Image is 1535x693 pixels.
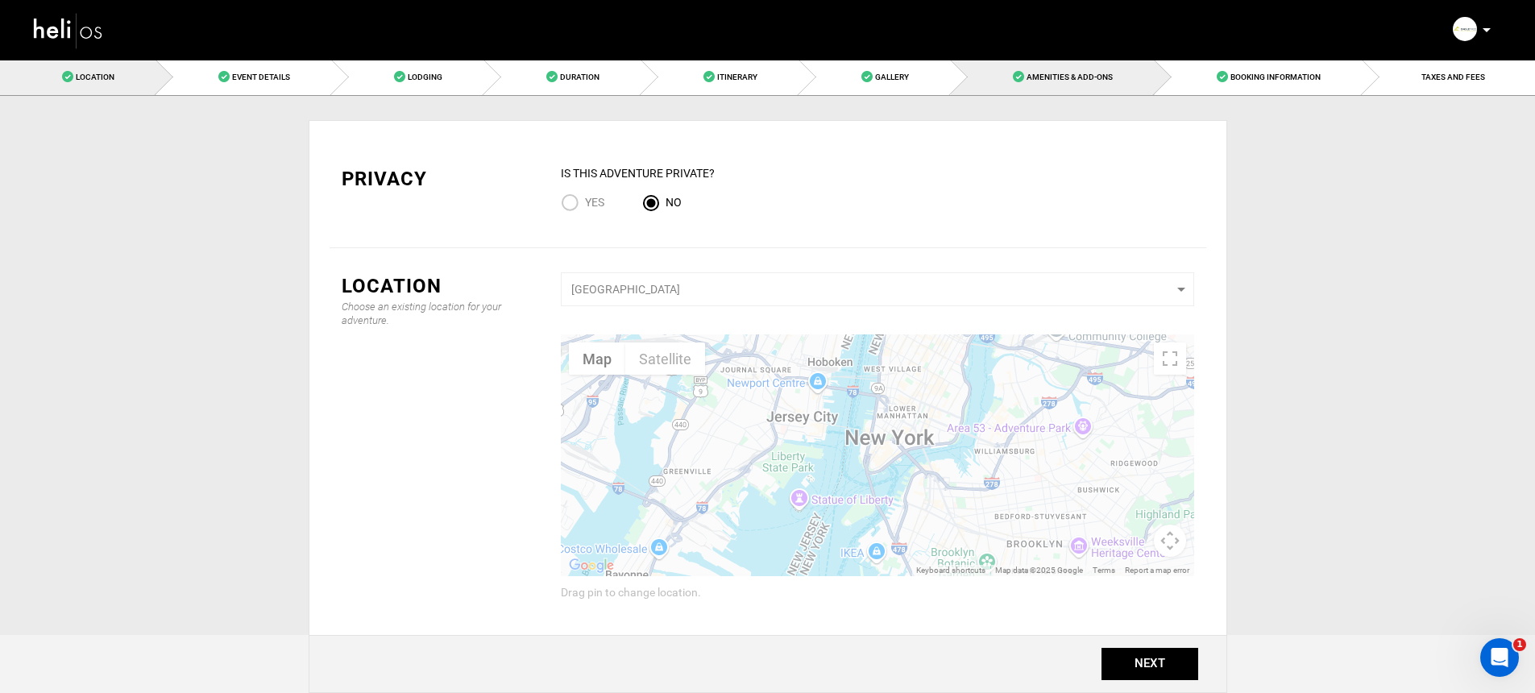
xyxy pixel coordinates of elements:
div: IS this Adventure Private? [561,165,1194,181]
img: bce35a57f002339d0472b514330e267c.png [1453,17,1477,41]
span: Lodging [408,73,442,81]
div: Location [342,272,537,300]
span: 1 [1513,638,1526,651]
span: No [666,196,682,209]
span: Gallery [875,73,909,81]
img: heli-logo [32,9,105,52]
button: NEXT [1101,648,1198,680]
div: Choose an existing location for your adventure. [342,300,537,327]
span: Itinerary [717,73,757,81]
iframe: Intercom live chat [1480,638,1519,677]
span: Booking Information [1230,73,1321,81]
span: Location [76,73,114,81]
span: Yes [585,196,604,209]
span: TAXES AND FEES [1421,73,1485,81]
span: Amenities & Add-Ons [1027,73,1113,81]
span: Duration [560,73,599,81]
span: Event Details [232,73,290,81]
div: Privacy [342,165,537,193]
